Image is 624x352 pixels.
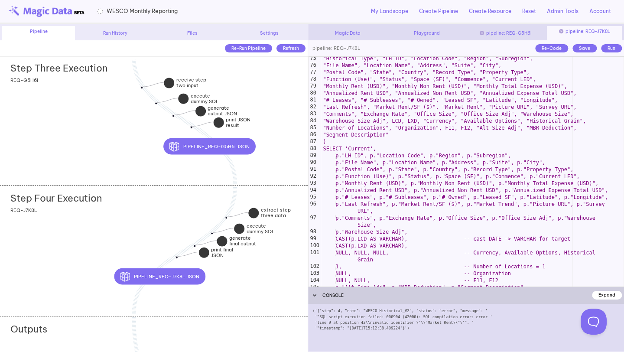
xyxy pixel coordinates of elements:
[177,256,221,267] div: print final JSON
[309,270,321,277] div: 103
[309,180,317,187] div: 93
[10,62,107,74] h2: Step Three Execution
[535,44,568,52] div: Re-Code
[309,145,317,152] div: 88
[79,30,152,36] div: Run History
[309,263,321,270] div: 102
[261,207,291,218] strong: extract step three data
[192,126,235,137] div: print JSON result
[308,304,624,352] div: ('{"step": 4, "name": "WESCO-Historical_V2", "status": "error", "message": ' '"SQL script executi...
[309,228,317,235] div: 98
[419,7,458,15] a: Create Pipeline
[309,152,317,159] div: 89
[176,77,206,88] strong: receive step two input
[309,249,321,263] div: 101
[195,244,239,256] div: generate final output
[309,76,317,83] div: 78
[309,194,317,201] div: 95
[309,235,317,242] div: 99
[309,138,317,145] div: 87
[227,216,270,228] div: extract step three data
[309,277,321,284] div: 104
[156,30,228,36] div: Files
[309,69,317,76] div: 77
[225,44,272,52] div: Re-Run Pipeline
[213,232,256,244] div: execute dummy SQL
[247,223,275,235] strong: execute dummy SQL
[10,207,37,213] span: REQ-J7K8L
[309,124,317,131] div: 85
[208,105,237,117] strong: generate output JSON
[211,247,233,258] strong: print final JSON
[10,192,102,204] h2: Step Four Execution
[157,102,200,114] div: execute dummy SQL
[174,114,217,126] div: generate output JSON
[309,187,317,194] div: 94
[309,117,317,124] div: 84
[309,201,317,215] div: 96
[143,86,186,98] div: receive step two input
[226,117,250,128] strong: print JSON result
[2,26,75,40] div: Pipeline
[371,7,408,15] a: My Landscape
[581,309,607,335] iframe: Toggle Customer Support
[309,111,317,117] div: 83
[276,44,305,52] div: Refresh
[309,131,317,138] div: 86
[210,138,302,155] div: pipeline_REQ-G5H6I.json
[114,268,205,285] button: pipeline_REQ-J7K8L.json
[309,55,317,62] div: 75
[309,242,321,249] div: 100
[160,268,251,285] div: pipeline_REQ-J7K8L.json
[468,30,543,36] div: pipeline: REQ-G5H6I
[233,30,305,36] div: Settings
[309,215,317,228] div: 97
[572,44,597,52] div: Save
[309,90,317,97] div: 80
[589,7,611,15] a: Account
[229,235,256,247] strong: generate final output
[163,138,255,155] button: pipeline_REQ-G5H6I.json
[9,6,84,17] img: beta-logo.png
[322,293,344,298] span: CONSOLE
[547,7,578,15] a: Admin Tools
[522,7,536,15] a: Reset
[547,26,622,40] div: pipeline: REQ-J7K8L
[592,291,622,299] div: Expand
[469,7,511,15] a: Create Resource
[309,104,317,111] div: 82
[309,166,317,173] div: 91
[390,30,464,36] div: Playground
[309,159,317,166] div: 90
[309,97,317,104] div: 81
[310,30,385,36] div: Magic Data
[107,7,178,15] span: WESCO Monthly Reporting
[309,173,317,180] div: 92
[191,93,219,104] strong: execute dummy SQL
[309,62,317,69] div: 76
[308,40,361,57] div: pipeline: REQ-J7K8L
[309,284,321,291] div: 105
[10,323,47,335] h2: Outputs
[601,44,622,52] div: Run
[309,83,317,90] div: 79
[10,77,38,83] span: REQ-G5H6I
